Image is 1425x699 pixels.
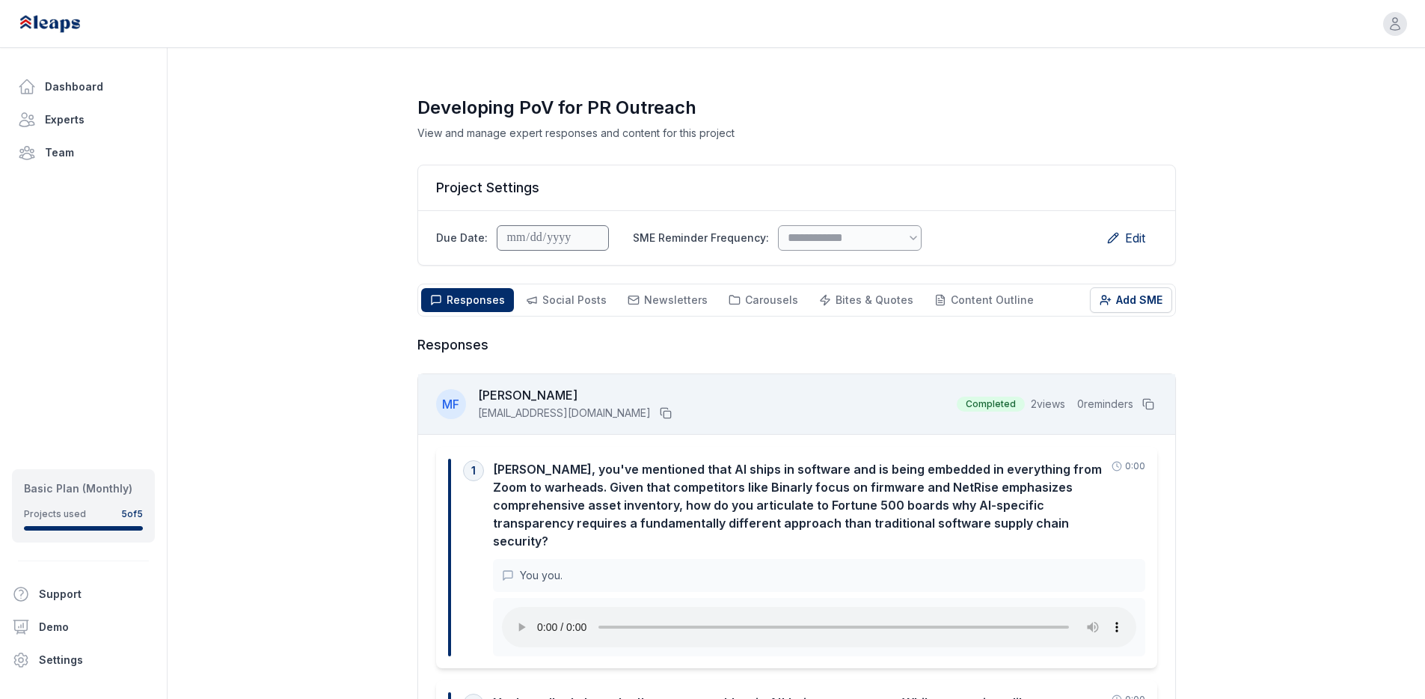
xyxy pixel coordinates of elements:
span: Bites & Quotes [836,293,913,306]
div: Basic Plan (Monthly) [24,481,143,496]
span: 2 views [1031,397,1065,412]
button: Content Outline [925,288,1043,312]
p: View and manage expert responses and content for this project [417,126,1176,141]
a: Demo [6,612,161,642]
button: Social Posts [517,288,616,312]
span: Content Outline [951,293,1034,306]
button: Add SME [1090,287,1172,313]
span: 0 reminders [1077,397,1133,412]
h3: Responses [417,335,1176,355]
span: Completed [957,397,1025,412]
div: [PERSON_NAME], you've mentioned that AI ships in software and is being embedded in everything fro... [493,460,1103,550]
button: Carousels [720,288,807,312]
button: Support [6,579,149,609]
span: Newsletters [644,293,708,306]
h3: [PERSON_NAME] [478,386,675,404]
div: Projects used [24,508,86,520]
button: Responses [421,288,514,312]
a: Team [12,138,155,168]
a: Experts [12,105,155,135]
img: Leaps [18,7,114,40]
label: Due Date: [436,231,488,245]
button: Newsletters [619,288,717,312]
h1: Developing PoV for PR Outreach [417,96,1176,120]
h2: Project Settings [436,177,1157,198]
label: SME Reminder Frequency: [633,231,769,245]
div: 5 of 5 [121,508,143,520]
span: 0:00 [1125,460,1145,472]
span: Social Posts [542,293,607,306]
audio: Your browser does not support the audio element. [502,607,1136,647]
button: Copy all responses [1139,395,1157,413]
span: Responses [447,293,505,306]
button: Bites & Quotes [810,288,922,312]
a: Dashboard [12,72,155,102]
div: MF [436,389,466,419]
a: Settings [6,645,161,675]
span: [EMAIL_ADDRESS][DOMAIN_NAME] [478,406,651,421]
button: Edit [1095,223,1157,253]
div: 1 [463,460,484,481]
span: Carousels [745,293,798,306]
span: Edit [1125,229,1145,247]
p: You you. [520,568,1136,583]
